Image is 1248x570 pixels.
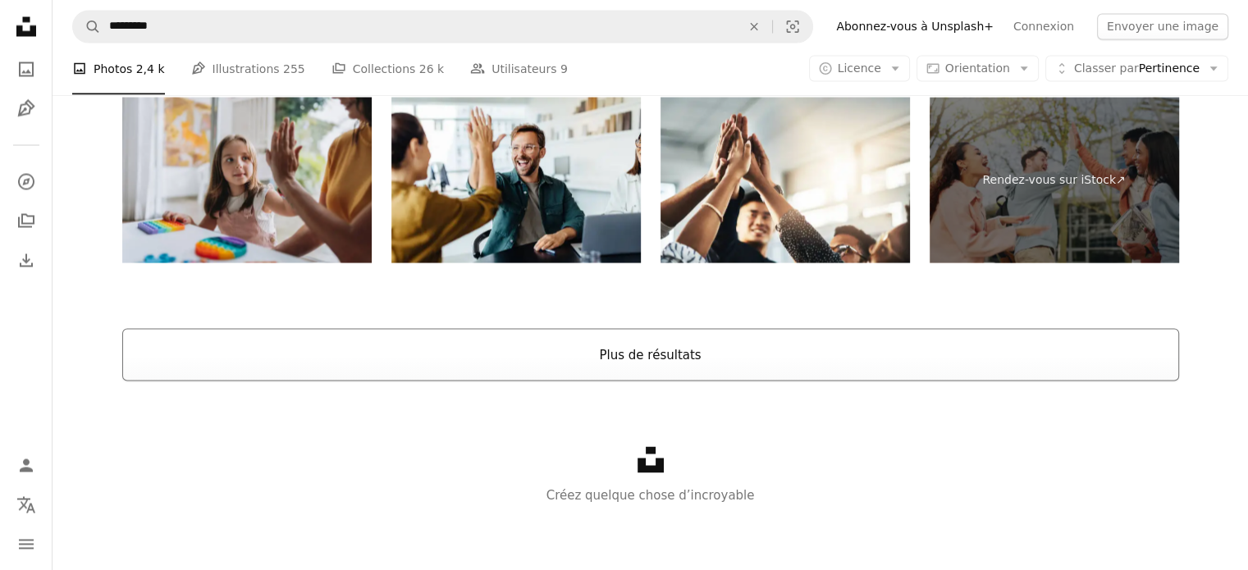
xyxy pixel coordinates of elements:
button: Langue [10,488,43,521]
button: Rechercher sur Unsplash [73,11,101,42]
a: Explorer [10,165,43,198]
span: 26 k [419,60,444,78]
img: Mieux ensemble [661,97,910,263]
span: Licence [838,62,881,75]
p: Créez quelque chose d’incroyable [53,485,1248,504]
a: Connexion / S’inscrire [10,449,43,481]
button: Plus de résultats [122,328,1179,381]
button: Orientation [917,56,1039,82]
img: Des gens d’affaires célèbrent le succès dans un bureau [391,97,641,263]
a: Accueil — Unsplash [10,10,43,46]
button: Recherche de visuels [773,11,812,42]
button: Licence [809,56,910,82]
a: Collections 26 k [331,43,444,95]
span: 9 [560,60,568,78]
a: Abonnez-vous à Unsplash+ [826,13,1003,39]
span: 255 [283,60,305,78]
button: Menu [10,527,43,560]
a: Connexion [1003,13,1084,39]
img: mère jouant avec sa fille autiste [122,97,372,263]
span: Orientation [945,62,1010,75]
span: Classer par [1074,62,1139,75]
button: Classer parPertinence [1045,56,1228,82]
a: Photos [10,52,43,85]
a: Illustrations 255 [191,43,305,95]
button: Envoyer une image [1097,13,1228,39]
button: Effacer [736,11,772,42]
a: Collections [10,204,43,237]
a: Illustrations [10,92,43,125]
form: Rechercher des visuels sur tout le site [72,10,813,43]
a: Historique de téléchargement [10,244,43,276]
a: Rendez-vous sur iStock↗ [930,97,1179,263]
a: Utilisateurs 9 [470,43,568,95]
span: Pertinence [1074,61,1200,77]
